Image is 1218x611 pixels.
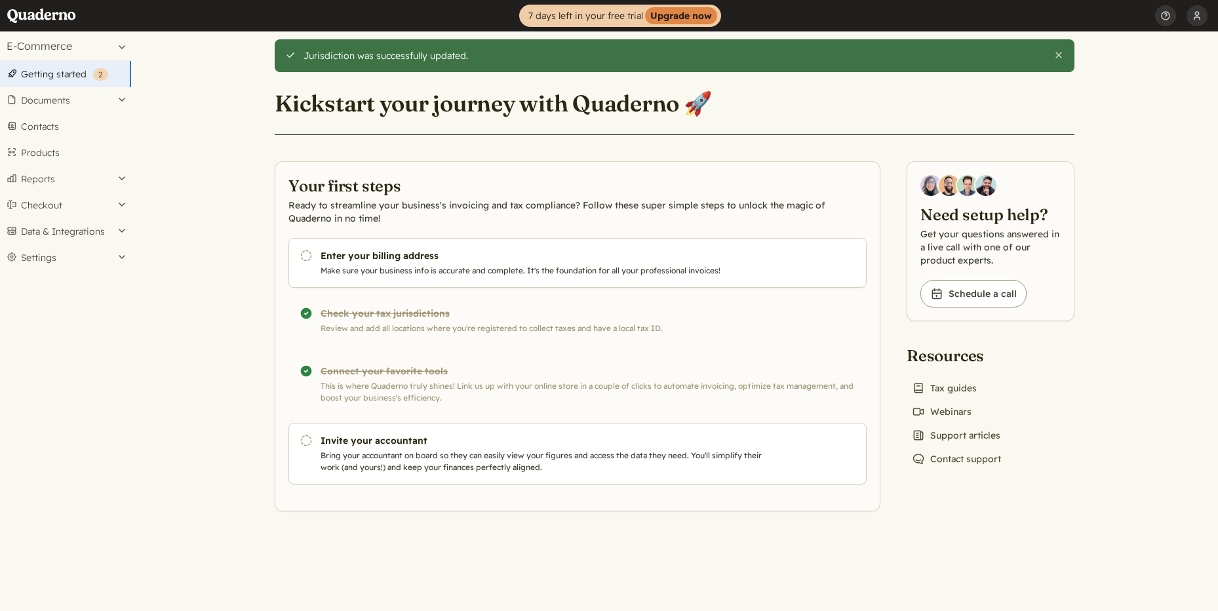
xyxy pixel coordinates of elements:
img: Jairo Fumero, Account Executive at Quaderno [939,175,960,196]
a: Enter your billing address Make sure your business info is accurate and complete. It's the founda... [288,238,867,288]
p: Make sure your business info is accurate and complete. It's the foundation for all your professio... [321,265,768,277]
button: Close this alert [1053,50,1064,60]
p: Get your questions answered in a live call with one of our product experts. [920,227,1061,267]
h1: Kickstart your journey with Quaderno 🚀 [275,89,712,118]
p: Bring your accountant on board so they can easily view your figures and access the data they need... [321,450,768,473]
a: Invite your accountant Bring your accountant on board so they can easily view your figures and ac... [288,423,867,484]
a: Contact support [907,450,1006,468]
a: Support articles [907,426,1006,444]
a: 7 days left in your free trialUpgrade now [519,5,721,27]
div: Jurisdiction was successfully updated. [304,50,1044,62]
a: Schedule a call [920,280,1027,307]
a: Webinars [907,403,977,421]
span: 2 [98,69,103,79]
img: Diana Carrasco, Account Executive at Quaderno [920,175,941,196]
h2: Your first steps [288,175,867,196]
p: Ready to streamline your business's invoicing and tax compliance? Follow these super simple steps... [288,199,867,225]
h3: Enter your billing address [321,249,768,262]
img: Ivo Oltmans, Business Developer at Quaderno [957,175,978,196]
a: Tax guides [907,379,982,397]
img: Javier Rubio, DevRel at Quaderno [975,175,996,196]
h2: Resources [907,345,1006,366]
strong: Upgrade now [645,7,717,24]
h3: Invite your accountant [321,434,768,447]
h2: Need setup help? [920,204,1061,225]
